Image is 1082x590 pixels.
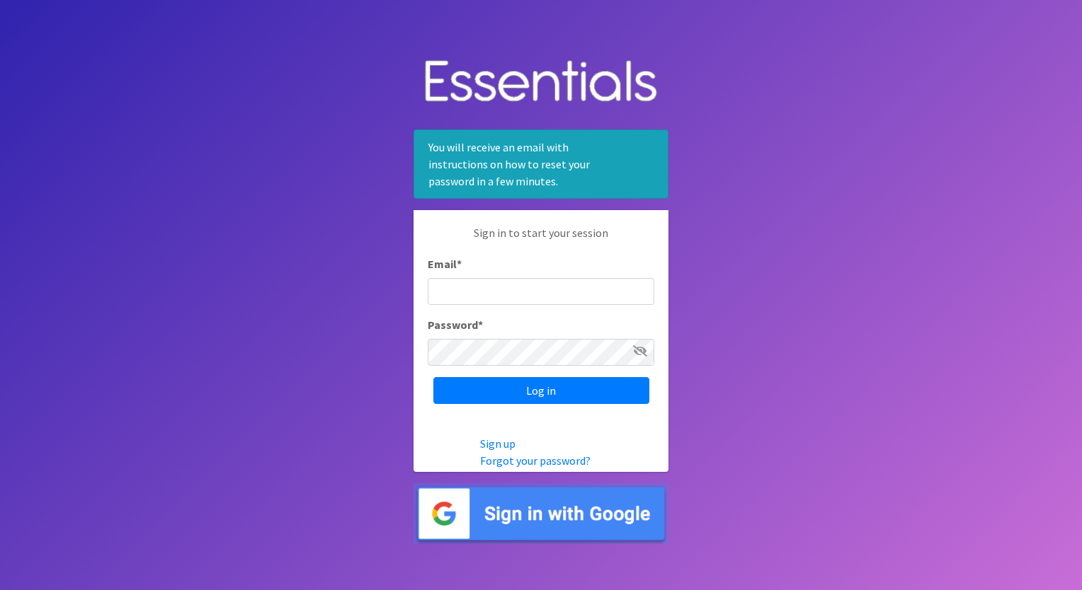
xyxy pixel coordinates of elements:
img: Human Essentials [414,46,668,119]
input: Log in [433,377,649,404]
label: Email [428,255,462,272]
a: Forgot your password? [480,453,591,468]
div: You will receive an email with instructions on how to reset your password in a few minutes. [414,129,668,199]
abbr: required [478,318,483,332]
p: Sign in to start your session [428,224,654,255]
label: Password [428,316,483,333]
a: Sign up [480,436,516,451]
img: Sign in with Google [414,483,668,545]
abbr: required [457,257,462,271]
